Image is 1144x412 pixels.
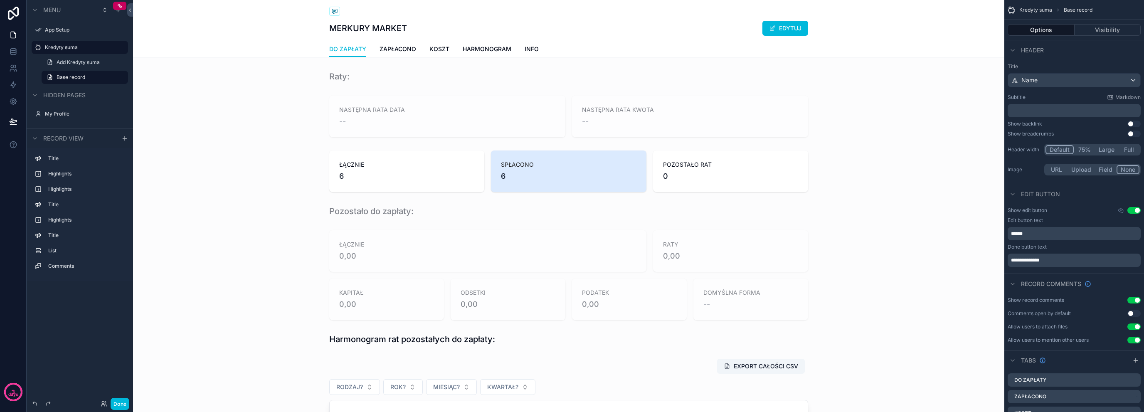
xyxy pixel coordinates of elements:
span: Header [1021,46,1044,54]
button: URL [1045,165,1068,174]
label: Edit button text [1008,217,1043,224]
span: Kredyty suma [1019,7,1052,13]
a: KOSZT [429,42,449,58]
div: Show record comments [1008,297,1064,303]
a: Markdown [1107,94,1141,101]
span: Hidden pages [43,91,86,99]
a: DO ZAPŁATY [329,42,366,57]
h1: MERKURY MARKET [329,22,407,34]
label: Subtitle [1008,94,1026,101]
label: Comments [48,263,121,269]
label: DO ZAPŁATY [1014,377,1046,383]
div: Allow users to mention other users [1008,337,1089,343]
span: Add Kredyty suma [57,59,100,66]
span: INFO [525,45,539,53]
span: DO ZAPŁATY [329,45,366,53]
label: App Setup [45,27,123,33]
button: 75% [1074,145,1095,154]
label: Title [48,201,121,208]
div: scrollable content [1008,104,1141,117]
span: Tabs [1021,356,1036,365]
a: HARMONOGRAM [463,42,511,58]
button: None [1117,165,1139,174]
span: Menu [43,6,61,14]
a: INFO [525,42,539,58]
label: Title [48,232,121,239]
label: Done button text [1008,244,1047,250]
button: Field [1095,165,1117,174]
div: Comments open by default [1008,310,1071,317]
span: Markdown [1115,94,1141,101]
label: My Profile [45,111,123,117]
button: Done [111,398,129,410]
div: Allow users to attach files [1008,323,1068,330]
span: ZAPŁACONO [380,45,416,53]
span: Edit button [1021,190,1060,198]
label: Title [1008,63,1141,70]
label: Header width [1008,146,1041,153]
button: EDYTUJ [762,21,808,36]
a: ZAPŁACONO [380,42,416,58]
label: Kredyty suma [45,44,123,51]
label: List [48,247,121,254]
button: Large [1095,145,1118,154]
span: HARMONOGRAM [463,45,511,53]
span: KOSZT [429,45,449,53]
label: Show edit button [1008,207,1047,214]
button: Upload [1068,165,1095,174]
div: scrollable content [1008,227,1141,240]
div: scrollable content [27,148,133,281]
label: Highlights [48,186,121,192]
div: Show backlink [1008,121,1042,127]
label: Title [48,155,121,162]
button: Visibility [1075,24,1141,36]
p: days [8,391,18,398]
label: Highlights [48,217,121,223]
span: Name [1021,76,1038,84]
span: Base record [57,74,85,81]
span: Record comments [1021,280,1081,288]
a: Add Kredyty suma [42,56,128,69]
button: Name [1008,73,1141,87]
a: Base record [42,71,128,84]
div: scrollable content [1008,254,1141,267]
label: ZAPŁACONO [1014,393,1046,400]
div: Show breadcrumbs [1008,131,1054,137]
label: Image [1008,166,1041,173]
button: Default [1045,145,1074,154]
label: Highlights [48,170,121,177]
button: Options [1008,24,1075,36]
p: 3 [11,388,15,396]
span: Record view [43,134,84,143]
button: Full [1118,145,1139,154]
span: Base record [1064,7,1092,13]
